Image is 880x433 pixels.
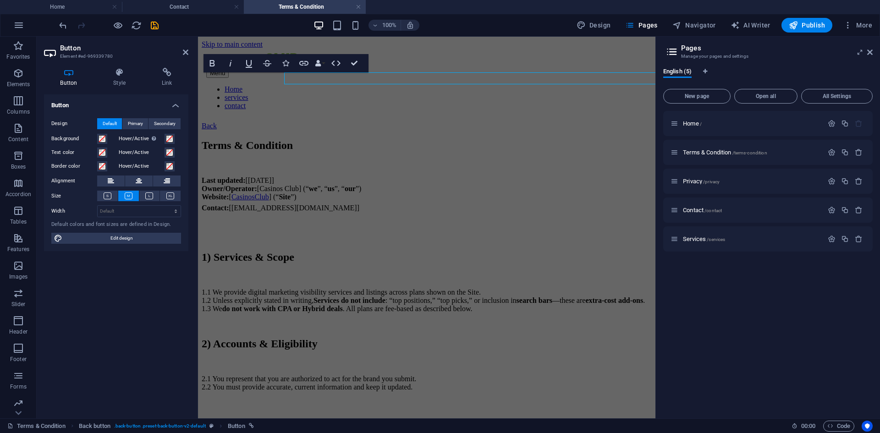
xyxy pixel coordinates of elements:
[841,148,849,156] div: Duplicate
[573,18,615,33] button: Design
[7,108,30,115] p: Columns
[122,118,148,129] button: Primary
[683,178,720,185] span: Privacy
[669,18,720,33] button: Navigator
[704,208,722,213] span: /contact
[828,148,836,156] div: Settings
[828,120,836,127] div: Settings
[44,68,97,87] h4: Button
[406,21,414,29] i: On resize automatically adjust zoom level to fit chosen device.
[148,118,181,129] button: Secondary
[11,163,26,170] p: Boxes
[667,93,726,99] span: New page
[51,175,97,186] label: Alignment
[97,118,122,129] button: Default
[680,121,823,126] div: Home/
[625,21,657,30] span: Pages
[5,191,31,198] p: Accordion
[51,221,181,229] div: Default colors and font sizes are defined in Design.
[828,235,836,243] div: Settings
[114,421,206,432] span: . back-button .preset-back-button-v2-default
[60,44,188,52] h2: Button
[258,54,276,72] button: Strikethrough
[203,54,221,72] button: Bold (Ctrl+B)
[680,236,823,242] div: Services/services
[703,179,720,184] span: /privacy
[277,54,294,72] button: Icons
[843,21,872,30] span: More
[51,191,97,202] label: Size
[805,93,869,99] span: All Settings
[841,235,849,243] div: Duplicate
[680,178,823,184] div: Privacy/privacy
[228,421,245,432] span: Click to select. Double-click to edit
[841,206,849,214] div: Duplicate
[7,81,30,88] p: Elements
[145,68,188,87] h4: Link
[51,233,181,244] button: Edit design
[663,66,692,79] span: English (5)
[346,54,363,72] button: Confirm (Ctrl+⏎)
[58,20,68,31] i: Undo: Move elements (Ctrl+Z)
[240,54,258,72] button: Underline (Ctrl+U)
[731,21,770,30] span: AI Writer
[79,421,110,432] span: Click to select. Double-click to edit
[823,421,854,432] button: Code
[295,54,313,72] button: Link
[51,133,97,144] label: Background
[128,118,143,129] span: Primary
[700,121,702,126] span: /
[60,52,170,60] h3: Element #ed-969339780
[680,207,823,213] div: Contact/contact
[382,20,397,31] h6: 100%
[119,147,165,158] label: Hover/Active
[222,54,239,72] button: Italic (Ctrl+I)
[840,18,876,33] button: More
[119,161,165,172] label: Hover/Active
[119,133,165,144] label: Hover/Active
[738,93,793,99] span: Open all
[727,18,774,33] button: AI Writer
[9,273,28,280] p: Images
[855,148,863,156] div: Remove
[313,54,326,72] button: Data Bindings
[7,246,29,253] p: Features
[681,44,873,52] h2: Pages
[792,421,816,432] h6: Session time
[4,4,65,11] a: Skip to main content
[10,383,27,390] p: Forms
[621,18,661,33] button: Pages
[828,206,836,214] div: Settings
[801,421,815,432] span: 00 00
[97,68,146,87] h4: Style
[663,89,731,104] button: New page
[103,118,117,129] span: Default
[827,421,850,432] span: Code
[663,68,873,85] div: Language Tabs
[10,356,27,363] p: Footer
[683,207,722,214] span: Contact
[683,149,767,156] span: Terms & Condition
[11,301,26,308] p: Slider
[44,94,188,111] h4: Button
[149,20,160,31] button: save
[57,20,68,31] button: undo
[6,53,30,60] p: Favorites
[131,20,142,31] button: reload
[122,2,244,12] h4: Contact
[573,18,615,33] div: Design (Ctrl+Alt+Y)
[51,118,97,129] label: Design
[327,54,345,72] button: HTML
[841,120,849,127] div: Duplicate
[781,18,832,33] button: Publish
[855,206,863,214] div: Remove
[65,233,178,244] span: Edit design
[51,147,97,158] label: Text color
[51,208,97,214] label: Width
[841,177,849,185] div: Duplicate
[672,21,716,30] span: Navigator
[577,21,611,30] span: Design
[707,237,725,242] span: /services
[8,136,28,143] p: Content
[855,235,863,243] div: Remove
